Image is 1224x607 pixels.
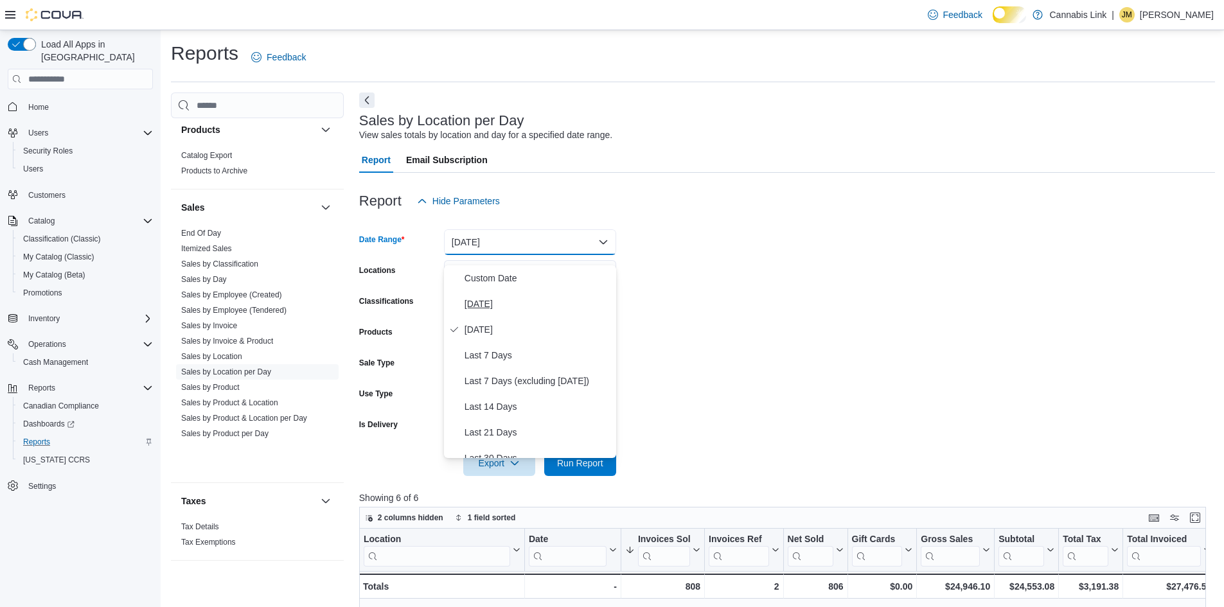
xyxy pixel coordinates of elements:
[364,534,520,567] button: Location
[787,534,843,567] button: Net Sold
[23,98,153,114] span: Home
[28,102,49,112] span: Home
[465,322,611,337] span: [DATE]
[23,479,61,494] a: Settings
[998,534,1054,567] button: Subtotal
[471,450,528,476] span: Export
[1112,7,1114,22] p: |
[529,534,617,567] button: Date
[998,534,1044,567] div: Subtotal
[28,313,60,324] span: Inventory
[359,327,393,337] label: Products
[181,228,221,238] span: End Of Day
[28,339,66,349] span: Operations
[359,358,395,368] label: Sale Type
[181,123,220,136] h3: Products
[28,216,55,226] span: Catalog
[13,266,158,284] button: My Catalog (Beta)
[181,367,271,376] a: Sales by Location per Day
[529,534,607,567] div: Date
[181,260,258,268] a: Sales by Classification
[181,336,273,346] span: Sales by Invoice & Product
[18,452,95,468] a: [US_STATE] CCRS
[465,347,611,363] span: Last 7 Days
[23,252,94,262] span: My Catalog (Classic)
[181,495,206,507] h3: Taxes
[432,195,500,207] span: Hide Parameters
[181,413,307,423] span: Sales by Product & Location per Day
[993,23,993,24] span: Dark Mode
[181,537,236,547] span: Tax Exemptions
[364,534,510,546] div: Location
[8,92,153,529] nav: Complex example
[181,522,219,532] span: Tax Details
[181,321,237,330] a: Sales by Invoice
[18,416,153,432] span: Dashboards
[18,398,153,414] span: Canadian Compliance
[18,355,93,370] a: Cash Management
[23,380,60,396] button: Reports
[23,164,43,174] span: Users
[181,428,269,439] span: Sales by Product per Day
[28,383,55,393] span: Reports
[444,265,616,458] div: Select listbox
[181,290,282,300] span: Sales by Employee (Created)
[359,92,375,108] button: Next
[181,123,315,136] button: Products
[181,398,278,407] a: Sales by Product & Location
[3,97,158,116] button: Home
[267,51,306,64] span: Feedback
[18,267,91,283] a: My Catalog (Beta)
[318,200,333,215] button: Sales
[181,321,237,331] span: Sales by Invoice
[625,534,700,567] button: Invoices Sold
[1127,534,1211,567] button: Total Invoiced
[13,433,158,451] button: Reports
[18,398,104,414] a: Canadian Compliance
[468,513,516,523] span: 1 field sorted
[23,187,153,203] span: Customers
[13,248,158,266] button: My Catalog (Classic)
[378,513,443,523] span: 2 columns hidden
[13,415,158,433] a: Dashboards
[23,100,54,115] a: Home
[359,296,414,306] label: Classifications
[1127,534,1201,567] div: Total Invoiced
[1049,7,1106,22] p: Cannabis Link
[181,522,219,531] a: Tax Details
[18,434,55,450] a: Reports
[28,190,66,200] span: Customers
[181,274,227,285] span: Sales by Day
[1127,579,1211,594] div: $27,476.57
[851,534,902,546] div: Gift Cards
[13,353,158,371] button: Cash Management
[23,380,153,396] span: Reports
[3,310,158,328] button: Inventory
[18,161,153,177] span: Users
[1140,7,1214,22] p: [PERSON_NAME]
[465,450,611,466] span: Last 30 Days
[362,147,391,173] span: Report
[1063,534,1108,546] div: Total Tax
[13,451,158,469] button: [US_STATE] CCRS
[171,225,344,482] div: Sales
[638,534,690,546] div: Invoices Sold
[23,188,71,203] a: Customers
[3,477,158,495] button: Settings
[181,337,273,346] a: Sales by Invoice & Product
[359,389,393,399] label: Use Type
[171,148,344,189] div: Products
[359,113,524,128] h3: Sales by Location per Day
[18,285,67,301] a: Promotions
[18,267,153,283] span: My Catalog (Beta)
[181,305,287,315] span: Sales by Employee (Tendered)
[18,231,153,247] span: Classification (Classic)
[359,234,405,245] label: Date Range
[23,311,65,326] button: Inventory
[181,166,247,175] a: Products to Archive
[3,186,158,204] button: Customers
[181,367,271,377] span: Sales by Location per Day
[406,147,488,173] span: Email Subscription
[1063,534,1119,567] button: Total Tax
[444,229,616,255] button: [DATE]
